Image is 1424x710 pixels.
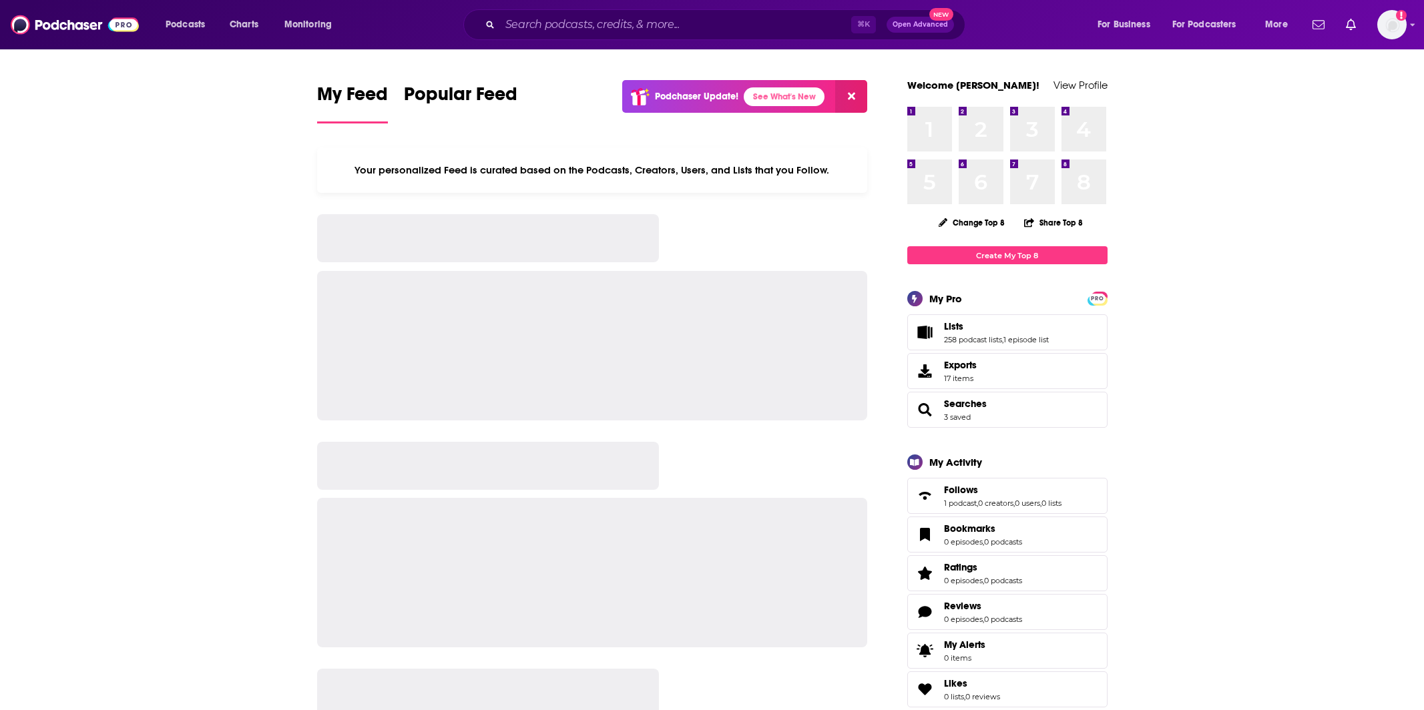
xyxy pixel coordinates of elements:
[655,91,738,102] p: Podchaser Update!
[944,600,1022,612] a: Reviews
[944,576,983,585] a: 0 episodes
[1256,14,1304,35] button: open menu
[1164,14,1256,35] button: open menu
[317,147,868,193] div: Your personalized Feed is curated based on the Podcasts, Creators, Users, and Lists that you Follow.
[983,537,984,547] span: ,
[1002,335,1003,344] span: ,
[912,400,939,419] a: Searches
[1396,10,1407,21] svg: Add a profile image
[912,603,939,621] a: Reviews
[944,359,977,371] span: Exports
[851,16,876,33] span: ⌘ K
[912,525,939,544] a: Bookmarks
[977,498,978,508] span: ,
[1172,15,1236,34] span: For Podcasters
[907,392,1108,428] span: Searches
[944,484,978,496] span: Follows
[1090,294,1106,304] span: PRO
[907,671,1108,707] span: Likes
[944,320,963,332] span: Lists
[907,353,1108,389] a: Exports
[944,522,1022,535] a: Bookmarks
[912,680,939,699] a: Likes
[907,555,1108,591] span: Ratings
[476,9,978,40] div: Search podcasts, credits, & more...
[156,14,222,35] button: open menu
[944,600,981,612] span: Reviews
[944,639,985,651] span: My Alerts
[984,537,1022,547] a: 0 podcasts
[887,17,954,33] button: Open AdvancedNew
[284,15,332,34] span: Monitoring
[907,246,1108,264] a: Create My Top 8
[983,615,984,624] span: ,
[166,15,205,34] span: Podcasts
[1023,210,1084,236] button: Share Top 8
[944,653,985,663] span: 0 items
[929,292,962,305] div: My Pro
[907,594,1108,630] span: Reviews
[500,14,851,35] input: Search podcasts, credits, & more...
[944,320,1049,332] a: Lists
[931,214,1013,231] button: Change Top 8
[944,677,967,689] span: Likes
[744,87,824,106] a: See What's New
[983,576,984,585] span: ,
[984,615,1022,624] a: 0 podcasts
[944,374,977,383] span: 17 items
[912,641,939,660] span: My Alerts
[404,83,517,113] span: Popular Feed
[317,83,388,113] span: My Feed
[929,456,982,468] div: My Activity
[984,576,1022,585] a: 0 podcasts
[1377,10,1407,39] img: User Profile
[1377,10,1407,39] span: Logged in as TeemsPR
[907,314,1108,350] span: Lists
[944,498,977,508] a: 1 podcast
[1040,498,1041,508] span: ,
[1307,13,1330,36] a: Show notifications dropdown
[944,537,983,547] a: 0 episodes
[912,323,939,342] a: Lists
[944,412,971,422] a: 3 saved
[1015,498,1040,508] a: 0 users
[944,561,1022,573] a: Ratings
[11,12,139,37] img: Podchaser - Follow, Share and Rate Podcasts
[907,633,1108,669] a: My Alerts
[317,83,388,123] a: My Feed
[929,8,953,21] span: New
[944,522,995,535] span: Bookmarks
[907,478,1108,514] span: Follows
[964,692,965,701] span: ,
[221,14,266,35] a: Charts
[1341,13,1361,36] a: Show notifications dropdown
[944,615,983,624] a: 0 episodes
[965,692,1000,701] a: 0 reviews
[1265,15,1288,34] span: More
[1377,10,1407,39] button: Show profile menu
[978,498,1013,508] a: 0 creators
[912,564,939,583] a: Ratings
[912,362,939,380] span: Exports
[912,486,939,505] a: Follows
[230,15,258,34] span: Charts
[1098,15,1150,34] span: For Business
[893,21,948,28] span: Open Advanced
[944,398,987,410] a: Searches
[944,692,964,701] a: 0 lists
[275,14,349,35] button: open menu
[944,484,1061,496] a: Follows
[1088,14,1167,35] button: open menu
[404,83,517,123] a: Popular Feed
[944,561,977,573] span: Ratings
[944,335,1002,344] a: 258 podcast lists
[1013,498,1015,508] span: ,
[1053,79,1108,91] a: View Profile
[907,79,1039,91] a: Welcome [PERSON_NAME]!
[1090,293,1106,303] a: PRO
[1041,498,1061,508] a: 0 lists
